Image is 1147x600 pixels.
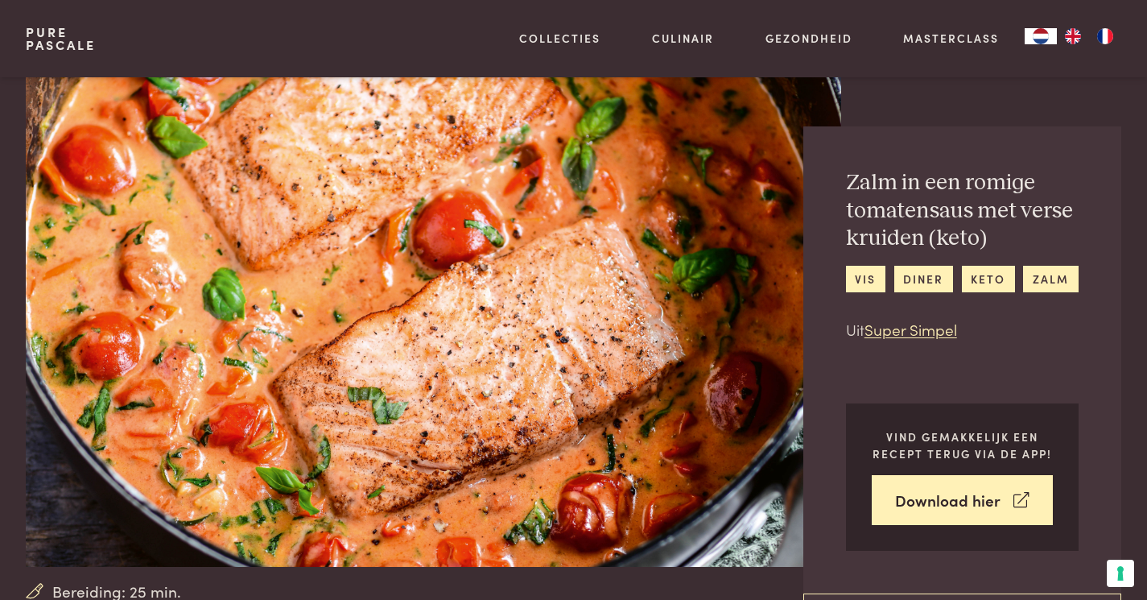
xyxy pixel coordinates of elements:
a: Gezondheid [765,30,852,47]
p: Vind gemakkelijk een recept terug via de app! [872,428,1054,461]
a: zalm [1023,266,1078,292]
img: Zalm in een romige tomatensaus met verse kruiden (keto) [26,77,841,567]
p: Uit [846,318,1079,341]
a: Masterclass [903,30,999,47]
a: EN [1057,28,1089,44]
aside: Language selected: Nederlands [1025,28,1121,44]
a: NL [1025,28,1057,44]
div: Language [1025,28,1057,44]
a: keto [962,266,1015,292]
ul: Language list [1057,28,1121,44]
a: PurePascale [26,26,96,52]
a: vis [846,266,885,292]
a: Download hier [872,475,1054,526]
a: Culinair [652,30,714,47]
h2: Zalm in een romige tomatensaus met verse kruiden (keto) [846,169,1079,253]
a: Super Simpel [864,318,957,340]
a: diner [894,266,953,292]
a: FR [1089,28,1121,44]
a: Collecties [519,30,600,47]
button: Uw voorkeuren voor toestemming voor trackingtechnologieën [1107,560,1134,587]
